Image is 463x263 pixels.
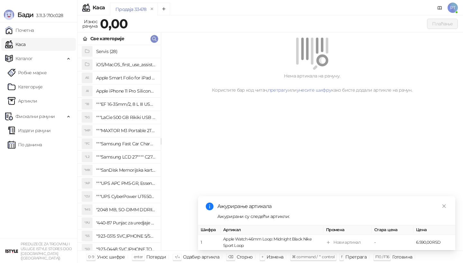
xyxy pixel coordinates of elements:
h4: iOS/MacOS_first_use_assistance (4) [96,59,156,70]
div: "CU [82,191,92,202]
a: Категорије [8,80,43,93]
div: Измена [267,253,283,261]
a: Close [440,203,448,210]
span: Фискални рачуни [15,110,55,123]
span: ⌫ [228,254,233,259]
div: Одабир артикла [183,253,219,261]
span: ↑/↓ [175,254,180,259]
div: Све категорије [90,35,124,42]
small: PREDUZEĆE ZA TRGOVINU I USLUGE ISTYLE STORES DOO [GEOGRAPHIC_DATA] ([GEOGRAPHIC_DATA]) [21,242,72,260]
a: ArtikliАртикли [8,95,37,107]
th: Промена [323,225,372,235]
div: Претрага [345,253,367,261]
h4: """UPS CyberPower UT650EG, 650VA/360W , line-int., s_uko, desktop""" [96,191,156,202]
h4: """UPS APC PM5-GR, Essential Surge Arrest,5 utic_nica""" [96,178,156,188]
a: Каса [5,38,25,51]
div: "AP [82,178,92,188]
td: 6.590,00 RSD [413,235,455,250]
button: remove [148,6,156,12]
h4: """LaCie 500 GB Rikiki USB 3.0 / Ultra Compact & Resistant aluminum / USB 3.0 / 2.5""""""" [96,112,156,122]
span: close [442,204,446,208]
span: enter [134,254,143,259]
div: Потврди [146,253,166,261]
h4: Servis (28) [96,46,156,57]
a: Почетна [5,24,34,37]
a: Робне марке [8,66,47,79]
div: "18 [82,99,92,109]
div: Нема артикала на рачуну. Користите бар код читач, или како бисте додали артикле на рачун. [169,72,455,94]
a: Издати рачуни [8,124,51,137]
h4: """EF 16-35mm/2, 8 L III USM""" [96,99,156,109]
div: "S5 [82,231,92,241]
div: Ажурирање артикала [217,203,448,210]
span: Каталог [15,52,33,65]
h4: """Samsung Fast Car Charge Adapter, brzi auto punja_, boja crna""" [96,139,156,149]
div: Сторно [237,253,253,261]
a: претрагу [268,87,288,93]
div: "MP [82,125,92,136]
span: info-circle [206,203,213,210]
th: Артикал [221,225,323,235]
span: 3.11.3-710c028 [33,13,63,18]
span: 0-9 [88,254,94,259]
span: + [261,254,263,259]
td: Apple Watch 46mm Loop: Midnight Black Nike Sport Loop [221,235,323,250]
h4: """Samsung LCD 27"""" C27F390FHUXEN""" [96,152,156,162]
img: 64x64-companyLogo-77b92cf4-9946-4f36-9751-bf7bb5fd2c7d.png [5,245,18,258]
h4: Apple iPhone 11 Pro Silicone Case - Black [96,86,156,96]
div: Готовина [392,253,412,261]
strong: 0,00 [100,16,128,32]
span: f [341,254,342,259]
div: Износ рачуна [81,17,99,30]
div: "SD [82,244,92,254]
button: Add tab [157,3,170,15]
h4: """MAXTOR M3 Portable 2TB 2.5"""" crni eksterni hard disk HX-M201TCB/GM""" [96,125,156,136]
a: Документација [435,3,445,13]
button: Плаћање [427,19,458,29]
div: AI [82,86,92,96]
div: grid [77,45,161,250]
div: AS [82,73,92,83]
td: 1 [198,235,221,250]
h4: "2048 MB, SO-DIMM DDRII, 667 MHz, Napajanje 1,8 0,1 V, Latencija CL5" [96,204,156,215]
th: Стара цена [372,225,413,235]
div: Унос шифре [97,253,125,261]
span: ⌘ command / ⌃ control [292,254,335,259]
h4: """SanDisk Memorijska kartica 256GB microSDXC sa SD adapterom SDSQXA1-256G-GN6MA - Extreme PLUS, ... [96,165,156,175]
div: "PU [82,218,92,228]
div: "MS [82,204,92,215]
div: "5G [82,112,92,122]
span: F10 / F16 [375,254,389,259]
div: "MK [82,165,92,175]
h4: "923-0315 SVC,IPHONE 5/5S BATTERY REMOVAL TRAY Držač za iPhone sa kojim se otvara display [96,231,156,241]
div: Ажурирани су следећи артикли: [217,213,448,220]
span: Бади [17,11,33,19]
th: Шифра [198,225,221,235]
div: "L2 [82,152,92,162]
div: Нови артикал [333,239,360,246]
td: - [372,235,413,250]
img: Logo [4,10,14,20]
a: унесите шифру [297,87,331,93]
th: Цена [413,225,455,235]
div: "FC [82,139,92,149]
h4: "923-0448 SVC,IPHONE,TOURQUE DRIVER KIT .65KGF- CM Šrafciger " [96,244,156,254]
div: Каса [93,5,105,10]
a: По данима [8,138,42,151]
span: PT [448,3,458,13]
h4: Apple Smart Folio for iPad mini (A17 Pro) - Sage [96,73,156,83]
h4: "440-87 Punjac za uredjaje sa micro USB portom 4/1, Stand." [96,218,156,228]
div: Продаја 33478 [115,6,147,13]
